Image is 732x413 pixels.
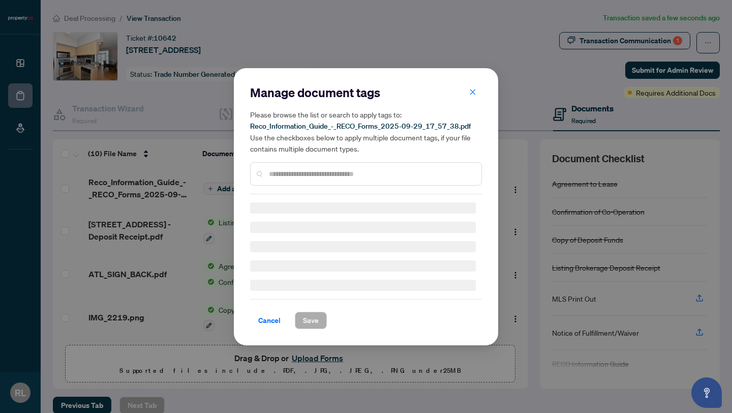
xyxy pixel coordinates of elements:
span: close [469,88,476,95]
span: Reco_Information_Guide_-_RECO_Forms_2025-09-29_17_57_38.pdf [250,122,471,131]
button: Open asap [691,377,722,408]
span: Cancel [258,312,281,329]
button: Cancel [250,312,289,329]
button: Save [295,312,327,329]
h2: Manage document tags [250,84,482,101]
h5: Please browse the list or search to apply tags to: Use the checkboxes below to apply multiple doc... [250,109,482,154]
